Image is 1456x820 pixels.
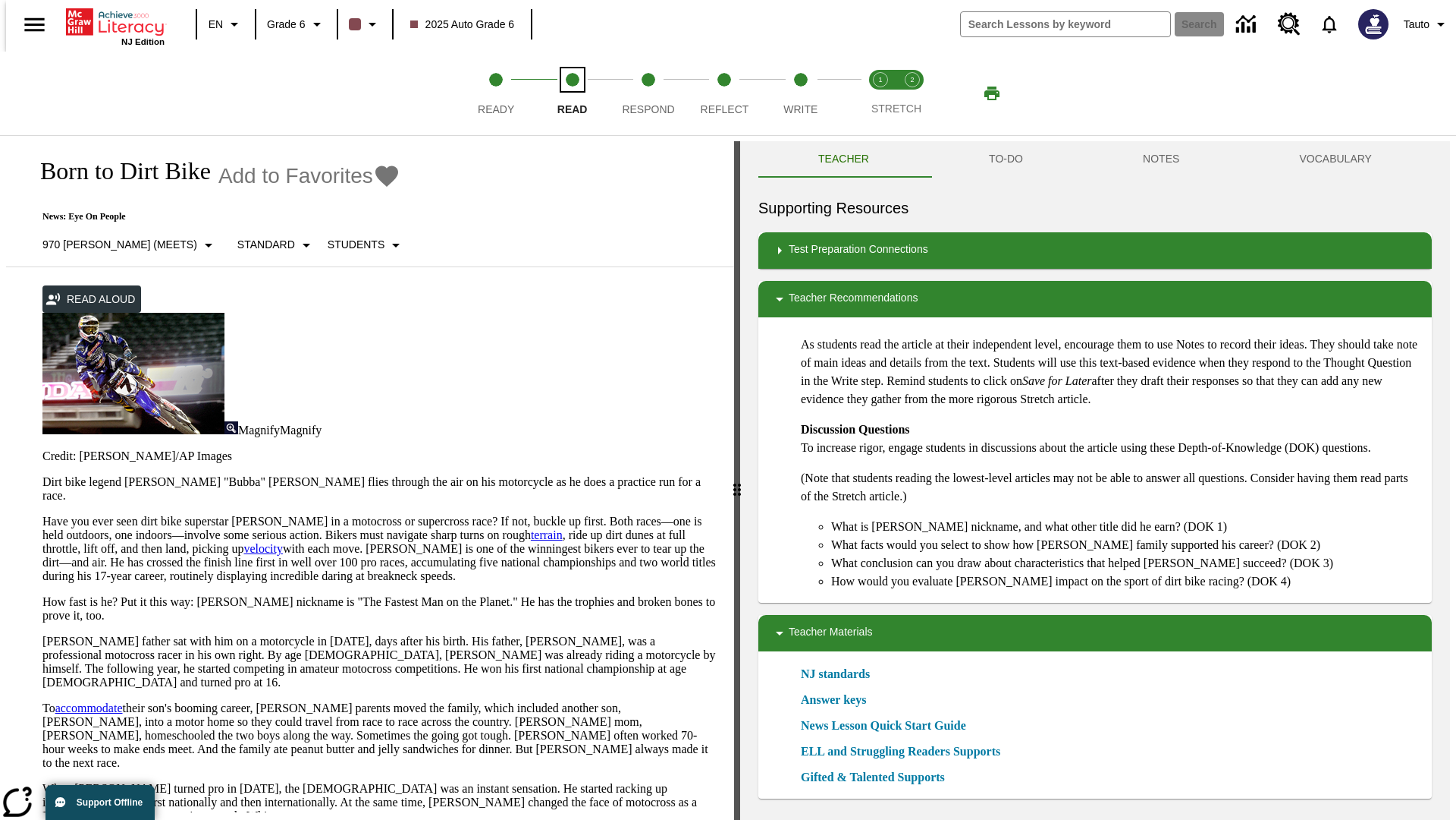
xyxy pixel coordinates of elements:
span: Tauto [1404,17,1429,33]
div: Press Enter or Spacebar and then press right and left arrow keys to move the slider [734,141,740,820]
span: Magnify [238,424,280,437]
button: Stretch Read step 1 of 2 [858,52,902,135]
li: What facts would you select to show how [PERSON_NAME] family supported his career? (DOK 2) [831,536,1420,554]
img: Avatar [1358,9,1389,39]
span: Grade 6 [267,17,306,33]
button: Select Student [322,232,411,259]
div: Home [66,5,165,46]
a: Answer keys, Will open in new browser window or tab [801,691,866,709]
button: Teacher [758,141,929,178]
button: Stretch Respond step 2 of 2 [890,52,934,135]
button: Respond step 3 of 5 [604,52,692,135]
p: To increase rigor, engage students in discussions about the article using these Depth-of-Knowledg... [801,421,1420,457]
p: News: Eye On People [24,211,411,222]
a: terrain [531,528,563,541]
img: Motocross racer James Stewart flies through the air on his dirt bike. [42,313,224,434]
button: Write step 5 of 5 [757,52,845,135]
button: Print [968,80,1016,107]
div: Teacher Recommendations [758,281,1432,317]
button: Language: EN, Select a language [202,11,250,38]
li: How would you evaluate [PERSON_NAME] impact on the sport of dirt bike racing? (DOK 4) [831,572,1420,591]
p: [PERSON_NAME] father sat with him on a motorcycle in [DATE], days after his birth. His father, [P... [42,635,716,689]
li: What conclusion can you draw about characteristics that helped [PERSON_NAME] succeed? (DOK 3) [831,554,1420,572]
span: Write [783,103,817,115]
span: Respond [622,103,674,115]
span: Magnify [280,424,322,437]
div: reading [6,141,734,812]
button: VOCABULARY [1239,141,1432,178]
span: Support Offline [77,797,143,808]
input: search field [961,12,1170,36]
a: News Lesson Quick Start Guide, Will open in new browser window or tab [801,717,966,735]
span: 2025 Auto Grade 6 [410,17,515,33]
button: NOTES [1083,141,1239,178]
p: Have you ever seen dirt bike superstar [PERSON_NAME] in a motocross or supercross race? If not, b... [42,515,716,583]
p: (Note that students reading the lowest-level articles may not be able to answer all questions. Co... [801,469,1420,506]
button: Read step 2 of 5 [528,52,616,135]
a: velocity [243,542,283,555]
button: Add to Favorites - Born to Dirt Bike [218,162,400,189]
p: Students [328,237,384,253]
div: Teacher Materials [758,615,1432,651]
a: Resource Center, Will open in new tab [1269,4,1310,45]
button: Scaffolds, Standard [231,232,322,259]
span: NJ Edition [121,37,165,46]
h6: Supporting Resources [758,196,1432,220]
text: 1 [878,76,882,84]
p: How fast is he? Put it this way: [PERSON_NAME] nickname is "The Fastest Man on the Planet." He ha... [42,595,716,623]
div: Instructional Panel Tabs [758,141,1432,178]
p: As students read the article at their independent level, encourage them to use Notes to record th... [801,336,1420,408]
a: Data Center [1227,4,1269,46]
img: Magnify [224,421,238,434]
p: Test Preparation Connections [789,241,928,260]
a: NJ standards [801,665,879,683]
p: To their son's booming career, [PERSON_NAME] parents moved the family, which included another son... [42,702,716,770]
span: Add to Favorites [218,164,373,188]
button: Support Offline [45,785,155,820]
li: What is [PERSON_NAME] nickname, and what other title did he earn? (DOK 1) [831,518,1420,536]
button: Profile/Settings [1398,11,1456,38]
p: Teacher Materials [789,624,873,642]
button: Select Lexile, 970 Lexile (Meets) [36,232,224,259]
span: Ready [478,103,514,115]
button: Ready step 1 of 5 [452,52,540,135]
p: Dirt bike legend [PERSON_NAME] "Bubba" [PERSON_NAME] flies through the air on his motorcycle as h... [42,475,716,503]
span: STRETCH [871,102,921,115]
button: Grade: Grade 6, Select a grade [261,11,332,38]
span: Read [557,103,588,115]
a: Gifted & Talented Supports [801,768,954,787]
button: Read Aloud [42,285,141,314]
div: Test Preparation Connections [758,232,1432,269]
span: Reflect [701,103,749,115]
text: 2 [910,76,914,84]
p: Credit: [PERSON_NAME]/AP Images [42,449,716,463]
strong: Discussion Questions [801,423,910,436]
button: TO-DO [929,141,1083,178]
a: accommodate [55,702,123,714]
p: Standard [237,237,295,253]
button: Select a new avatar [1349,5,1398,44]
a: ELL and Struggling Readers Supports [801,743,1009,761]
button: Reflect step 4 of 5 [680,52,768,135]
span: EN [209,17,223,33]
p: 970 [PERSON_NAME] (Meets) [42,237,197,253]
em: Save for Later [1022,374,1092,387]
button: Open side menu [12,2,57,47]
p: Teacher Recommendations [789,290,918,308]
div: activity [740,141,1450,820]
h1: Born to Dirt Bike [24,157,211,185]
a: Notifications [1310,5,1349,44]
button: Class color is dark brown. Change class color [343,11,388,38]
